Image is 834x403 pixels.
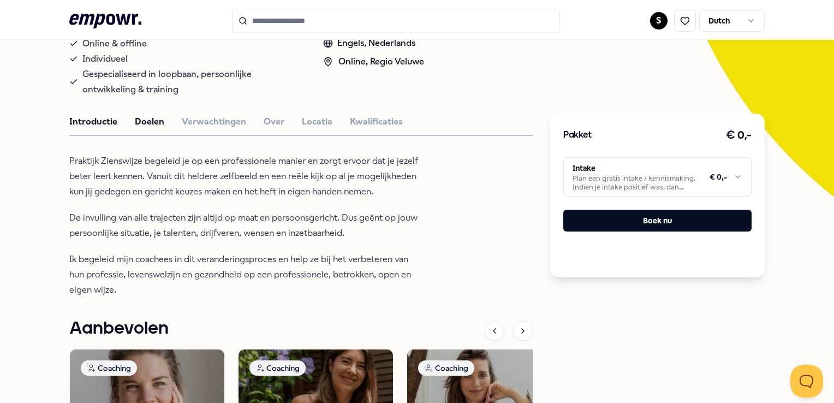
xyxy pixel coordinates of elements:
[726,127,752,144] h3: € 0,-
[323,55,424,69] div: Online, Regio Veluwe
[182,115,246,129] button: Verwachtingen
[82,36,147,51] span: Online & offline
[69,252,424,298] p: Ik begeleid mijn coachees in dit veranderingsproces en help ze bij het verbeteren van hun profess...
[82,51,128,67] span: Individueel
[302,115,332,129] button: Locatie
[264,115,284,129] button: Over
[790,365,823,398] iframe: Help Scout Beacon - Open
[563,128,592,143] h3: Pakket
[69,315,169,342] h1: Aanbevolen
[563,210,751,232] button: Boek nu
[69,153,424,199] p: Praktijk Zienswijze begeleid je op een professionele manier en zorgt ervoor dat je jezelf beter l...
[135,115,164,129] button: Doelen
[323,36,424,50] div: Engels, Nederlands
[81,360,137,376] div: Coaching
[69,210,424,241] p: De invulling van alle trajecten zijn altijd op maat en persoonsgericht. Dus geënt op jouw persoon...
[418,360,474,376] div: Coaching
[650,12,668,29] button: S
[82,67,301,97] span: Gespecialiseerd in loopbaan, persoonlijke ontwikkeling & training
[249,360,306,376] div: Coaching
[69,115,117,129] button: Introductie
[350,115,403,129] button: Kwalificaties
[232,9,559,33] input: Search for products, categories or subcategories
